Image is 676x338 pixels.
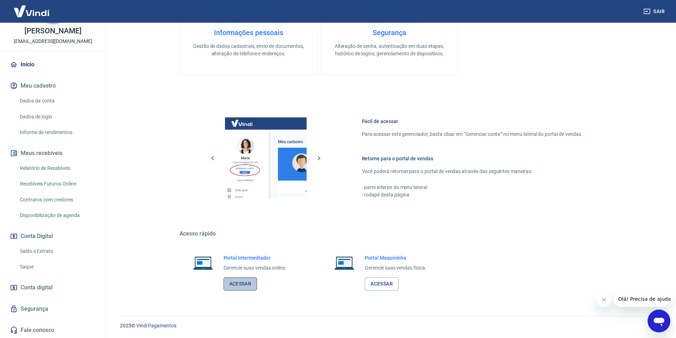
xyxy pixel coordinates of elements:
a: Dados de login [17,110,98,124]
a: Relatório de Recebíveis [17,161,98,176]
iframe: Fechar mensagem [597,293,611,307]
a: Saldo e Extrato [17,244,98,259]
span: Conta digital [21,283,53,293]
img: Imagem de um notebook aberto [329,254,359,271]
h4: Informações pessoais [191,28,306,37]
a: Disponibilização de agenda [17,208,98,223]
img: Imagem da dashboard mostrando o botão de gerenciar conta na sidebar no lado esquerdo [225,117,307,199]
h6: Retorne para o portal de vendas [362,155,583,162]
img: Imagem de um notebook aberto [188,254,218,271]
a: Segurança [9,301,98,317]
h6: Fácil de acessar [362,118,583,125]
a: Saque [17,260,98,274]
a: Informe de rendimentos [17,125,98,140]
button: Sair [642,5,667,18]
iframe: Mensagem da empresa [614,291,670,307]
p: - parte inferior do menu lateral [362,184,583,191]
p: Gestão de dados cadastrais, envio de documentos, alteração de telefone e endereços. [191,43,306,57]
span: Olá! Precisa de ajuda? [4,5,60,11]
p: Gerencie suas vendas online. [224,264,287,272]
a: Vindi Pagamentos [136,323,176,328]
button: Meu cadastro [9,78,98,94]
a: Conta digital [9,280,98,295]
p: [EMAIL_ADDRESS][DOMAIN_NAME] [14,38,92,45]
a: Dados da conta [17,94,98,108]
p: Você poderá retornar para o portal de vendas através das seguintes maneiras: [362,168,583,175]
img: Vindi [9,0,55,22]
button: Meus recebíveis [9,145,98,161]
h6: Portal Intermediador [224,254,287,261]
iframe: Botão para abrir a janela de mensagens [648,310,670,332]
p: Gerencie suas vendas física. [365,264,427,272]
p: - rodapé desta página [362,191,583,199]
a: Início [9,57,98,72]
button: Conta Digital [9,228,98,244]
a: Acessar [224,277,257,290]
p: [PERSON_NAME] [24,27,81,35]
p: Alteração de senha, autenticação em duas etapas, histórico de logins, gerenciamento de dispositivos. [332,43,447,57]
h4: Segurança [332,28,447,37]
a: Acessar [365,277,399,290]
a: Recebíveis Futuros Online [17,177,98,191]
h5: Acesso rápido [180,230,600,237]
p: 2025 © [120,322,659,329]
h6: Portal Maquininha [365,254,427,261]
p: Para acessar este gerenciador, basta clicar em “Gerenciar conta” no menu lateral do portal de ven... [362,131,583,138]
a: Fale conosco [9,322,98,338]
a: Contratos com credores [17,193,98,207]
